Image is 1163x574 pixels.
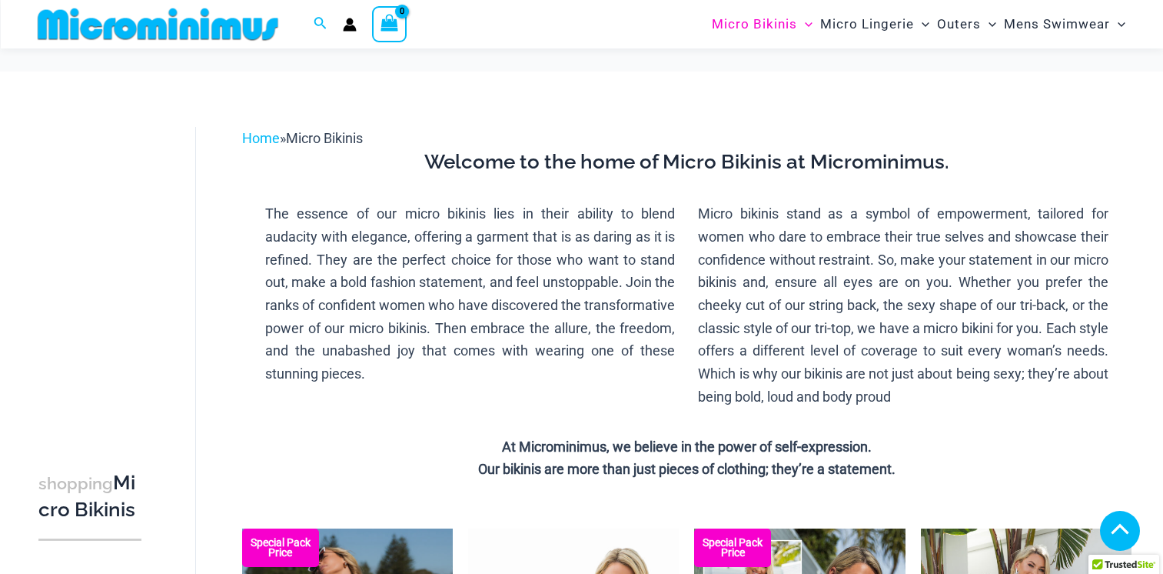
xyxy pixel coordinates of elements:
h3: Welcome to the home of Micro Bikinis at Microminimus. [254,149,1120,175]
a: Micro BikinisMenu ToggleMenu Toggle [708,5,816,44]
a: OutersMenu ToggleMenu Toggle [933,5,1000,44]
span: Menu Toggle [981,5,996,44]
a: Account icon link [343,18,357,32]
span: Micro Lingerie [820,5,914,44]
a: Search icon link [314,15,327,34]
h3: Micro Bikinis [38,470,141,523]
strong: Our bikinis are more than just pieces of clothing; they’re a statement. [478,461,896,477]
nav: Site Navigation [706,2,1132,46]
a: Home [242,130,280,146]
span: Menu Toggle [797,5,812,44]
span: Mens Swimwear [1004,5,1110,44]
a: Micro LingerieMenu ToggleMenu Toggle [816,5,933,44]
b: Special Pack Price [242,538,319,558]
span: » [242,130,363,146]
p: Micro bikinis stand as a symbol of empowerment, tailored for women who dare to embrace their true... [698,202,1108,408]
img: MM SHOP LOGO FLAT [32,7,284,42]
span: Outers [937,5,981,44]
b: Special Pack Price [694,538,771,558]
strong: At Microminimus, we believe in the power of self-expression. [502,439,872,455]
p: The essence of our micro bikinis lies in their ability to blend audacity with elegance, offering ... [265,202,676,385]
span: Micro Bikinis [286,130,363,146]
a: Mens SwimwearMenu ToggleMenu Toggle [1000,5,1129,44]
span: Micro Bikinis [712,5,797,44]
span: shopping [38,474,113,493]
span: Menu Toggle [914,5,929,44]
span: Menu Toggle [1110,5,1125,44]
iframe: TrustedSite Certified [38,115,177,422]
a: View Shopping Cart, empty [372,6,407,42]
